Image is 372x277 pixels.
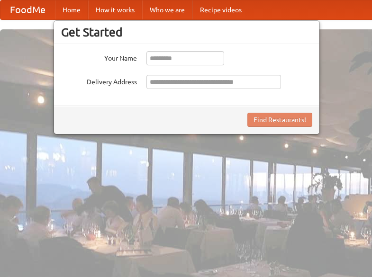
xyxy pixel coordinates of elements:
[61,25,312,39] h3: Get Started
[55,0,88,19] a: Home
[247,113,312,127] button: Find Restaurants!
[61,51,137,63] label: Your Name
[88,0,142,19] a: How it works
[142,0,192,19] a: Who we are
[61,75,137,87] label: Delivery Address
[192,0,249,19] a: Recipe videos
[0,0,55,19] a: FoodMe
